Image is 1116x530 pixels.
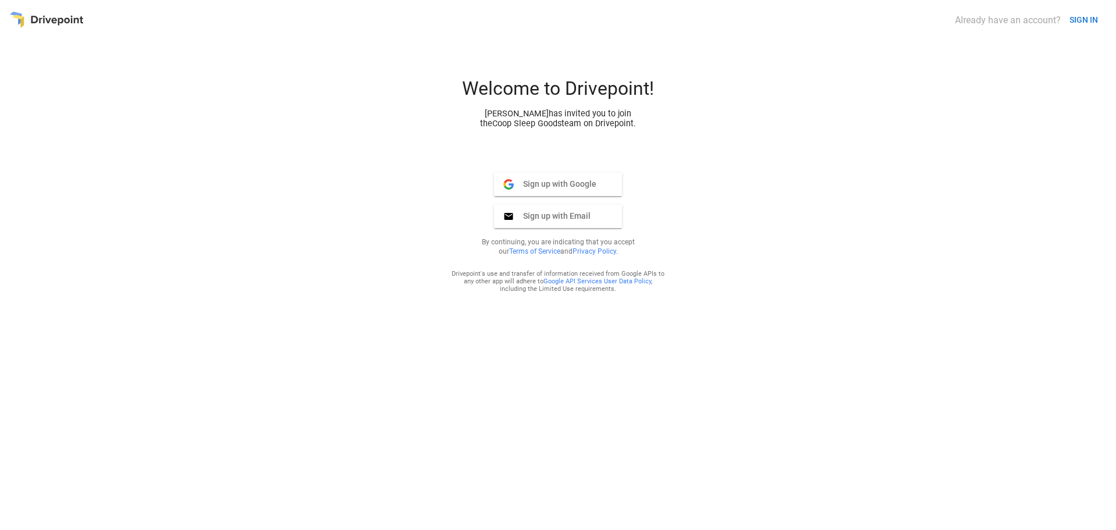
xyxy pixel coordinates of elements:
[494,173,622,196] button: Sign up with Google
[573,247,616,255] a: Privacy Policy
[514,179,596,189] span: Sign up with Google
[1065,9,1103,31] button: SIGN IN
[514,211,591,221] span: Sign up with Email
[955,15,1061,26] div: Already have an account?
[494,205,622,228] button: Sign up with Email
[419,77,697,109] div: Welcome to Drivepoint!
[543,278,651,285] a: Google API Services User Data Policy
[451,270,665,293] div: Drivepoint's use and transfer of information received from Google APIs to any other app will adhe...
[467,237,649,256] p: By continuing, you are indicating that you accept our and .
[474,109,642,129] div: [PERSON_NAME] has invited you to join the Coop Sleep Goods team on Drivepoint.
[509,247,560,255] a: Terms of Service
